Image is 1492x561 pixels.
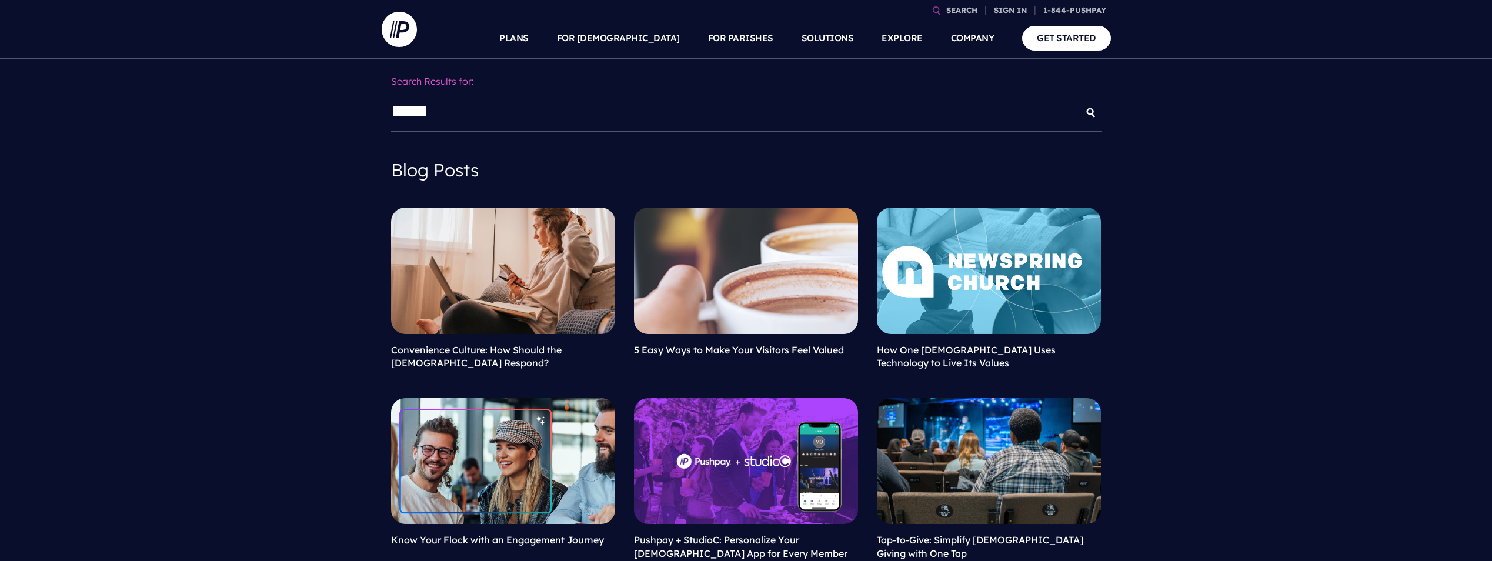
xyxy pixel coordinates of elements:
a: Convenience Culture: How Should the [DEMOGRAPHIC_DATA] Respond? [391,344,562,369]
a: 5 Easy Ways to Make Your Visitors Feel Valued [634,344,844,356]
h4: Blog Posts [391,151,1102,189]
a: EXPLORE [882,18,923,59]
a: SOLUTIONS [802,18,854,59]
a: Know Your Flock with an Engagement Journey [391,534,604,546]
a: FOR [DEMOGRAPHIC_DATA] [557,18,680,59]
a: Tap-to-Give: Simplify [DEMOGRAPHIC_DATA] Giving with One Tap [877,534,1083,559]
p: Search Results for: [391,68,1102,95]
a: PLANS [499,18,529,59]
a: GET STARTED [1022,26,1111,50]
a: How One [DEMOGRAPHIC_DATA] Uses Technology to Live Its Values [877,344,1056,369]
a: COMPANY [951,18,994,59]
a: FOR PARISHES [708,18,773,59]
a: Pushpay + StudioC: Personalize Your [DEMOGRAPHIC_DATA] App for Every Member [634,534,847,559]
